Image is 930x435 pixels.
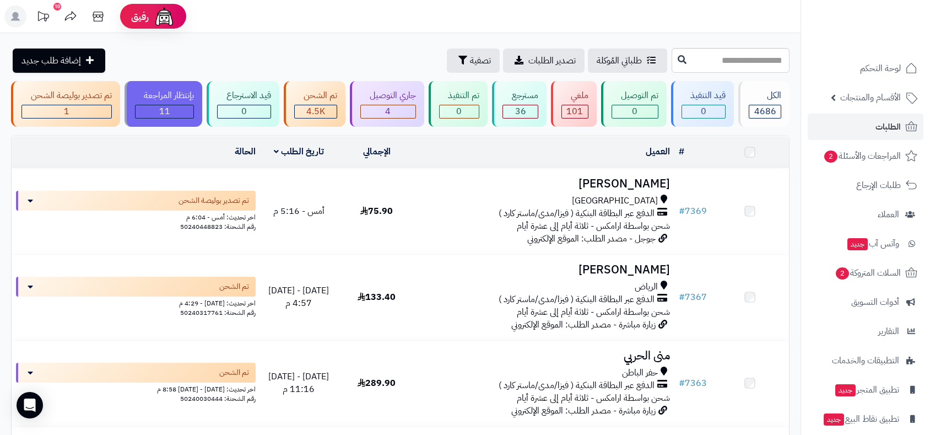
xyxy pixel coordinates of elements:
a: الكل4686 [736,81,792,127]
a: الإجمالي [363,145,391,158]
a: لوحة التحكم [808,55,923,82]
span: 0 [632,105,637,118]
div: 0 [218,105,271,118]
span: السلات المتروكة [835,265,901,281]
span: تصفية [470,54,491,67]
span: 0 [701,105,706,118]
a: تم التنفيذ 0 [426,81,490,127]
span: شحن بواسطة ارامكس - ثلاثة أيام إلى عشرة أيام [517,391,670,405]
a: أدوات التسويق [808,289,923,315]
span: شحن بواسطة ارامكس - ثلاثة أيام إلى عشرة أيام [517,305,670,319]
span: # [679,205,685,218]
span: الدفع عبر البطاقة البنكية ( فيزا/مدى/ماستر كارد ) [499,293,655,306]
a: طلبات الإرجاع [808,172,923,198]
span: زيارة مباشرة - مصدر الطلب: الموقع الإلكتروني [511,318,656,331]
span: # [679,377,685,390]
a: تحديثات المنصة [29,6,57,30]
div: 0 [440,105,479,118]
span: 4.5K [306,105,325,118]
a: بإنتظار المراجعة 11 [122,81,205,127]
h3: منى الحربي [420,350,670,362]
span: التقارير [878,324,899,339]
div: ملغي [561,89,588,102]
img: ai-face.png [153,6,175,28]
span: أدوات التسويق [851,294,899,310]
span: تطبيق المتجر [834,382,899,398]
a: التقارير [808,318,923,345]
span: جديد [824,413,844,426]
span: رقم الشحنة: 50240317761 [180,308,256,318]
div: اخر تحديث: [DATE] - [DATE] 8:58 م [16,383,256,394]
a: الحالة [235,145,256,158]
span: 289.90 [358,377,396,390]
div: جاري التوصيل [360,89,416,102]
a: قيد التنفيذ 0 [669,81,737,127]
span: شحن بواسطة ارامكس - ثلاثة أيام إلى عشرة أيام [517,219,670,233]
div: قيد التنفيذ [682,89,726,102]
h3: [PERSON_NAME] [420,178,670,190]
span: أمس - 5:16 م [273,205,325,218]
a: تم التوصيل 0 [599,81,669,127]
span: 4686 [754,105,776,118]
span: 2 [824,151,837,163]
div: 1 [22,105,111,118]
span: التطبيقات والخدمات [832,353,899,368]
span: حفر الباطن [622,367,658,379]
span: المراجعات والأسئلة [823,148,901,164]
span: 4 [385,105,391,118]
span: إضافة طلب جديد [21,54,81,67]
a: تم الشحن 4.5K [282,81,348,127]
img: logo-2.png [855,31,920,54]
span: جوجل - مصدر الطلب: الموقع الإلكتروني [527,232,656,245]
a: الطلبات [808,114,923,140]
span: رقم الشحنة: 50240448823 [180,222,256,232]
span: 0 [456,105,462,118]
div: 4 [361,105,415,118]
a: تطبيق نقاط البيعجديد [808,406,923,432]
span: 11 [159,105,170,118]
a: وآتس آبجديد [808,230,923,257]
div: اخر تحديث: أمس - 6:04 م [16,211,256,222]
span: الرياض [635,281,658,293]
div: 101 [562,105,588,118]
span: العملاء [878,207,899,222]
span: 36 [515,105,526,118]
span: تم الشحن [219,281,249,292]
div: قيد الاسترجاع [217,89,271,102]
span: تطبيق نقاط البيع [823,411,899,427]
span: طلبات الإرجاع [856,178,901,193]
span: [DATE] - [DATE] 4:57 م [268,284,329,310]
a: #7363 [679,377,707,390]
span: تصدير الطلبات [528,54,576,67]
span: الدفع عبر البطاقة البنكية ( فيزا/مدى/ماستر كارد ) [499,207,655,220]
h3: [PERSON_NAME] [420,264,670,276]
span: الدفع عبر البطاقة البنكية ( فيزا/مدى/ماستر كارد ) [499,379,655,392]
span: لوحة التحكم [860,61,901,76]
a: المراجعات والأسئلة2 [808,143,923,169]
div: 36 [503,105,538,118]
a: جاري التوصيل 4 [348,81,426,127]
span: تم الشحن [219,367,249,378]
a: تاريخ الطلب [274,145,324,158]
a: طلباتي المُوكلة [588,49,667,73]
a: تطبيق المتجرجديد [808,377,923,403]
a: قيد الاسترجاع 0 [204,81,282,127]
div: 4532 [295,105,337,118]
div: تم الشحن [294,89,337,102]
span: 1 [64,105,69,118]
a: #7369 [679,205,707,218]
a: إضافة طلب جديد [13,49,105,73]
a: تصدير الطلبات [503,49,585,73]
span: 133.40 [358,291,396,304]
button: تصفية [447,49,500,73]
div: تم تصدير بوليصة الشحن [21,89,112,102]
span: 2 [836,267,849,280]
span: 101 [566,105,583,118]
div: تم التوصيل [612,89,658,102]
span: رقم الشحنة: 50240030444 [180,394,256,404]
span: رفيق [131,10,149,23]
span: 75.90 [360,205,393,218]
div: 0 [612,105,658,118]
span: [DATE] - [DATE] 11:16 م [268,370,329,396]
a: العملاء [808,201,923,228]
